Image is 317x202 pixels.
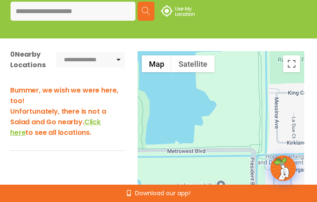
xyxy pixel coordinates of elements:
[142,55,171,72] button: Show street map
[171,55,215,72] button: Show satellite imagery
[271,156,295,180] img: wpChatIcon
[161,5,195,17] img: use-location.svg
[283,55,300,72] button: Toggle fullscreen view
[10,49,47,70] div: Nearby Locations
[142,7,150,15] img: search.svg
[10,49,15,59] span: 0
[135,190,190,196] span: Download our app!
[127,190,190,196] a: Download our app!
[10,85,125,138] h3: Bummer, we wish we were here, too! Unfortunately, there is not a Salad and Go nearby. to see all ...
